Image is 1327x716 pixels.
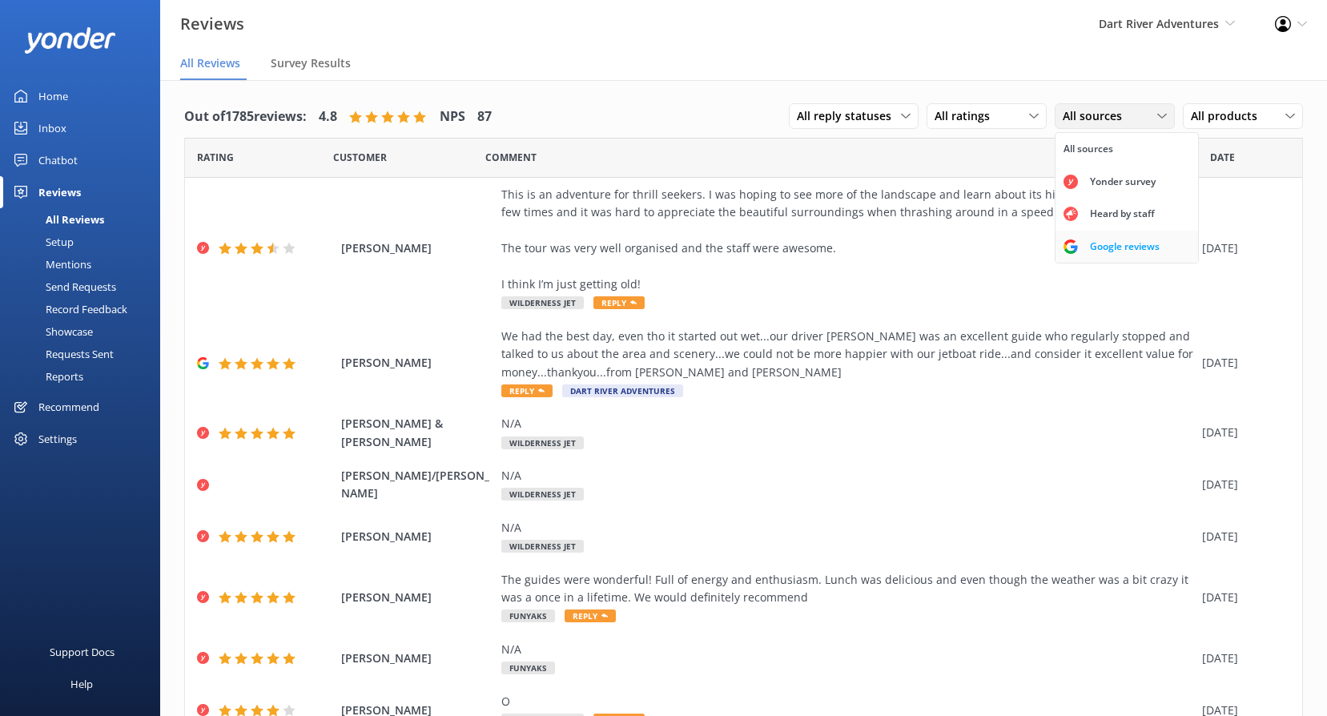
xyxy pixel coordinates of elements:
div: Reviews [38,176,81,208]
span: Dart River Adventures [562,384,683,397]
div: Send Requests [10,276,116,298]
a: All Reviews [10,208,160,231]
span: All Reviews [180,55,240,71]
span: All products [1191,107,1267,125]
div: The guides were wonderful! Full of energy and enthusiasm. Lunch was delicious and even though the... [501,571,1194,607]
div: [DATE] [1202,239,1282,257]
h4: Out of 1785 reviews: [184,107,307,127]
div: Reports [10,365,83,388]
span: Wilderness Jet [501,436,584,449]
a: Reports [10,365,160,388]
h4: NPS [440,107,465,127]
span: Wilderness Jet [501,488,584,501]
h3: Reviews [180,11,244,37]
div: O [501,693,1194,710]
span: Wilderness Jet [501,296,584,309]
div: Support Docs [50,636,115,668]
div: Yonder survey [1078,174,1168,190]
div: This is an adventure for thrill seekers. I was hoping to see more of the landscape and learn abou... [501,186,1194,293]
a: Requests Sent [10,343,160,365]
span: Reply [565,609,616,622]
div: Heard by staff [1078,206,1167,222]
div: N/A [501,641,1194,658]
a: Record Feedback [10,298,160,320]
div: N/A [501,467,1194,485]
span: Wilderness Jet [501,540,584,553]
div: [DATE] [1202,476,1282,493]
div: [DATE] [1202,354,1282,372]
span: Funyaks [501,662,555,674]
div: [DATE] [1202,424,1282,441]
div: All Reviews [10,208,104,231]
span: Reply [501,384,553,397]
div: Requests Sent [10,343,114,365]
span: [PERSON_NAME] [341,650,493,667]
span: [PERSON_NAME] [341,239,493,257]
div: Recommend [38,391,99,423]
a: Setup [10,231,160,253]
a: Showcase [10,320,160,343]
span: All ratings [935,107,999,125]
span: [PERSON_NAME] [341,589,493,606]
span: [PERSON_NAME]/[PERSON_NAME] [341,467,493,503]
span: Survey Results [271,55,351,71]
span: Date [333,150,387,165]
a: Send Requests [10,276,160,298]
div: [DATE] [1202,650,1282,667]
span: Date [197,150,234,165]
div: We had the best day, even tho it started out wet...our driver [PERSON_NAME] was an excellent guid... [501,328,1194,381]
div: Mentions [10,253,91,276]
span: All reply statuses [797,107,901,125]
span: [PERSON_NAME] & [PERSON_NAME] [341,415,493,451]
div: [DATE] [1202,528,1282,545]
div: N/A [501,415,1194,432]
span: All sources [1063,107,1132,125]
span: Funyaks [501,609,555,622]
div: Showcase [10,320,93,343]
div: Setup [10,231,74,253]
div: Inbox [38,112,66,144]
div: Home [38,80,68,112]
div: [DATE] [1202,589,1282,606]
h4: 4.8 [319,107,337,127]
span: Reply [593,296,645,309]
div: Settings [38,423,77,455]
span: Dart River Adventures [1099,16,1219,31]
a: Mentions [10,253,160,276]
span: [PERSON_NAME] [341,354,493,372]
div: Record Feedback [10,298,127,320]
h4: 87 [477,107,492,127]
span: Question [485,150,537,165]
div: Chatbot [38,144,78,176]
img: yonder-white-logo.png [24,27,116,54]
span: Date [1210,150,1235,165]
div: Help [70,668,93,700]
div: All sources [1064,141,1113,157]
span: [PERSON_NAME] [341,528,493,545]
div: Google reviews [1078,239,1172,255]
div: N/A [501,519,1194,537]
